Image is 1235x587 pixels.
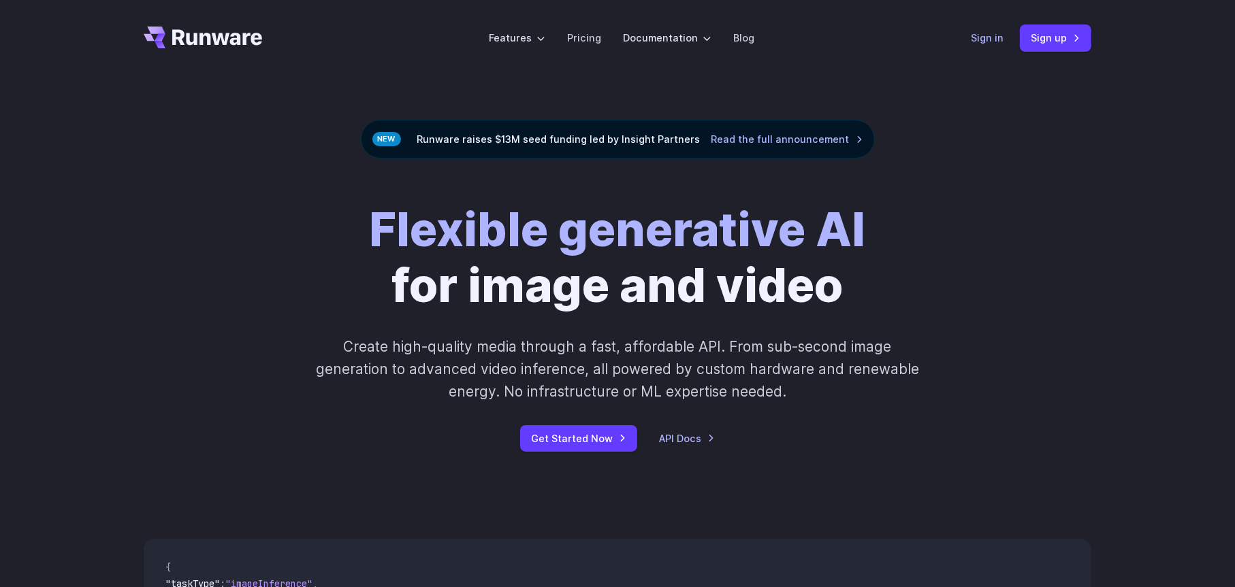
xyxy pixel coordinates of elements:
label: Documentation [623,30,711,46]
a: Get Started Now [520,425,637,452]
div: Runware raises $13M seed funding led by Insight Partners [361,120,875,158]
h1: for image and video [370,202,866,314]
label: Features [489,30,545,46]
a: Go to / [144,27,262,48]
p: Create high-quality media through a fast, affordable API. From sub-second image generation to adv... [315,335,921,403]
a: Blog [733,30,754,46]
span: { [165,561,171,573]
a: Sign up [1020,24,1091,51]
strong: Flexible generative AI [370,201,866,257]
a: Sign in [971,30,1004,46]
a: Read the full announcement [711,131,863,147]
a: Pricing [567,30,601,46]
a: API Docs [659,431,715,446]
